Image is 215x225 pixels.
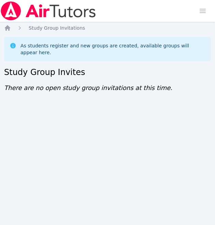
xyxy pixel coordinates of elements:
h2: Study Group Invites [4,67,211,78]
a: Study Group Invitations [29,25,85,31]
div: As students register and new groups are created, available groups will appear here. [20,42,205,56]
span: There are no open study group invitations at this time. [4,84,172,91]
nav: Breadcrumb [4,25,211,31]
